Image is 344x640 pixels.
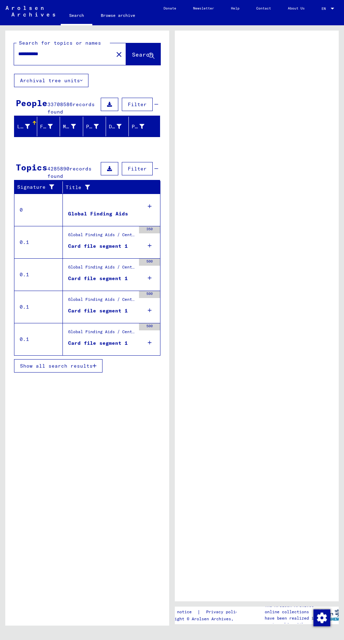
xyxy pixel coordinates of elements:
div: Prisoner # [132,121,153,132]
img: Change consent [313,609,330,626]
a: Browse archive [92,7,144,24]
button: Clear [112,47,126,61]
mat-header-cell: Maiden Name [60,117,83,136]
div: Date of Birth [109,121,130,132]
td: 0.1 [14,323,63,355]
button: Archival tree units [14,74,88,87]
div: Date of Birth [109,123,121,130]
a: Search [61,7,92,25]
td: 0 [14,194,63,226]
span: Show all search results [20,363,93,369]
div: Topics [16,161,47,174]
span: EN [322,7,329,11]
p: Copyright © Arolsen Archives, 2021 [162,616,249,622]
button: Show all search results [14,359,102,373]
td: 0.1 [14,226,63,258]
img: Arolsen_neg.svg [6,6,55,17]
mat-header-cell: Prisoner # [129,117,160,136]
div: 500 [139,323,160,330]
span: Search [132,51,153,58]
div: 500 [139,291,160,298]
span: 33708586 [47,101,73,108]
div: Signature [17,183,57,191]
mat-icon: close [115,50,123,59]
div: People [16,97,47,109]
button: Search [126,43,160,65]
span: records found [47,166,92,179]
div: Card file segment 1 [68,275,128,282]
div: Last Name [17,123,30,130]
div: Title [66,182,153,193]
div: Global Finding Aids / Central Name Index / Cards, which have been separated just before or during... [68,296,135,306]
span: 4285890 [47,166,70,172]
div: Maiden Name [63,121,84,132]
div: 500 [139,259,160,266]
div: First Name [40,121,61,132]
mat-label: Search for topics or names [19,40,101,46]
span: records found [47,101,95,115]
div: Prisoner # [132,123,144,130]
div: Global Finding Aids / Central Name Index / Cards that have been scanned during first sequential m... [68,232,135,241]
span: Filter [128,166,147,172]
div: Global Finding Aids / Central Name Index / Reference cards and originals, which have been discove... [68,264,135,274]
div: 350 [139,226,160,233]
div: First Name [40,123,53,130]
p: The Arolsen Archives online collections [265,602,318,615]
mat-header-cell: Place of Birth [83,117,106,136]
div: Place of Birth [86,123,99,130]
td: 0.1 [14,258,63,291]
div: Global Finding Aids / Central Name Index / Reference cards phonetically ordered, which could not ... [68,329,135,338]
p: have been realized in partnership with [265,615,318,628]
a: Privacy policy [200,608,249,616]
div: Change consent [313,609,330,626]
div: Card file segment 1 [68,307,128,315]
div: Signature [17,182,64,193]
mat-header-cell: First Name [37,117,60,136]
td: 0.1 [14,291,63,323]
div: Maiden Name [63,123,75,130]
mat-header-cell: Last Name [14,117,37,136]
div: Global Finding Aids [68,210,128,218]
a: Legal notice [162,608,197,616]
div: Card file segment 1 [68,340,128,347]
div: | [162,608,249,616]
div: Place of Birth [86,121,107,132]
div: Card file segment 1 [68,243,128,250]
button: Filter [122,98,153,111]
button: Filter [122,162,153,175]
mat-header-cell: Date of Birth [106,117,129,136]
div: Last Name [17,121,39,132]
div: Title [66,184,146,191]
span: Filter [128,101,147,108]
